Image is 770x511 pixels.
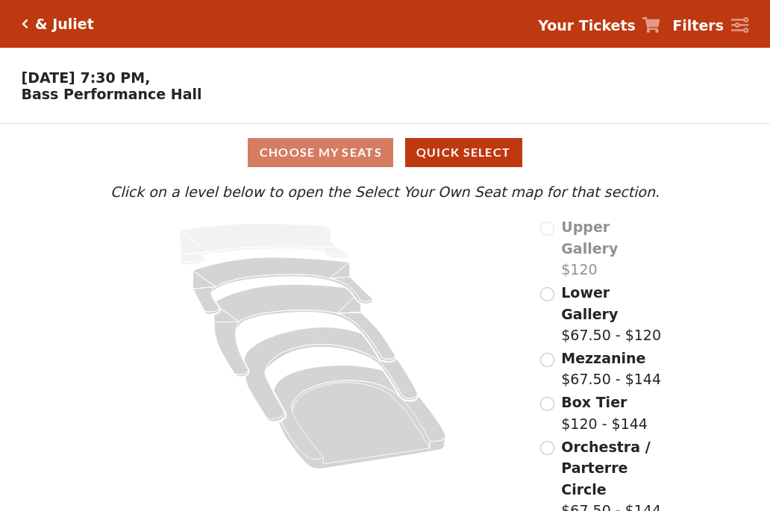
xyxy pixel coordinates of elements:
path: Orchestra / Parterre Circle - Seats Available: 40 [274,366,446,469]
a: Click here to go back to filters [22,19,28,29]
a: Your Tickets [538,15,660,37]
path: Lower Gallery - Seats Available: 147 [193,257,373,314]
h5: & Juliet [35,16,94,33]
span: Box Tier [561,394,627,410]
label: $120 - $144 [561,392,648,434]
label: $67.50 - $144 [561,348,661,390]
span: Mezzanine [561,350,645,366]
strong: Filters [672,17,724,34]
button: Quick Select [405,138,522,167]
span: Upper Gallery [561,219,618,257]
strong: Your Tickets [538,17,636,34]
label: $67.50 - $120 [561,282,663,346]
span: Lower Gallery [561,284,618,322]
a: Filters [672,15,748,37]
p: Click on a level below to open the Select Your Own Seat map for that section. [107,181,663,203]
path: Upper Gallery - Seats Available: 0 [180,224,350,265]
span: Orchestra / Parterre Circle [561,439,650,498]
label: $120 [561,216,663,280]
